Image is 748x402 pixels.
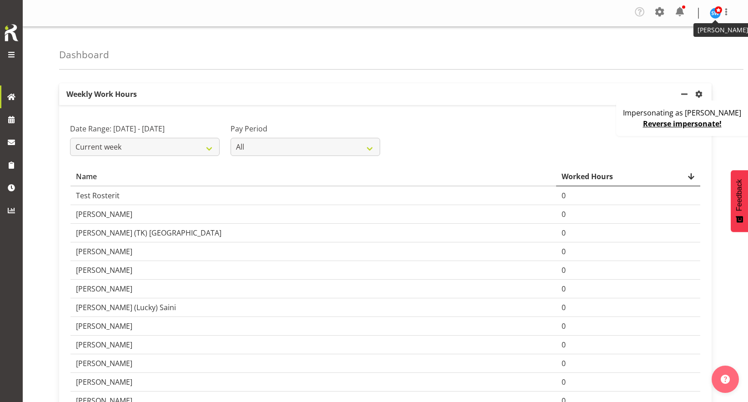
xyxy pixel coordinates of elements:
label: Date Range: [DATE] - [DATE] [70,123,220,134]
span: Feedback [735,179,743,211]
a: Reverse impersonate! [643,119,722,129]
span: 0 [562,340,566,350]
span: 0 [562,302,566,312]
span: 0 [562,377,566,387]
div: Worked Hours [562,171,695,182]
label: Pay Period [231,123,380,134]
button: Feedback - Show survey [731,170,748,232]
span: 0 [562,284,566,294]
td: [PERSON_NAME] [70,354,556,373]
td: [PERSON_NAME] [70,261,556,280]
td: [PERSON_NAME] [70,242,556,261]
p: Impersonating as [PERSON_NAME] [623,107,741,118]
img: help-xxl-2.png [721,375,730,384]
span: 0 [562,228,566,238]
a: settings [693,89,708,100]
td: [PERSON_NAME] [70,317,556,336]
span: 0 [562,191,566,201]
td: [PERSON_NAME] [70,373,556,392]
img: steve-webb8258.jpg [710,8,721,19]
span: 0 [562,321,566,331]
span: 0 [562,246,566,256]
span: 0 [562,265,566,275]
p: Weekly Work Hours [59,83,679,105]
td: [PERSON_NAME] [70,205,556,224]
h4: Dashboard [59,50,109,60]
img: Rosterit icon logo [2,23,20,43]
td: Test Rosterit [70,186,556,205]
td: [PERSON_NAME] [70,336,556,354]
td: [PERSON_NAME] (Lucky) Saini [70,298,556,317]
a: minimize [679,83,693,105]
td: [PERSON_NAME] [70,280,556,298]
div: Name [76,171,551,182]
span: 0 [562,358,566,368]
td: [PERSON_NAME] (TK) [GEOGRAPHIC_DATA] [70,224,556,242]
span: 0 [562,209,566,219]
